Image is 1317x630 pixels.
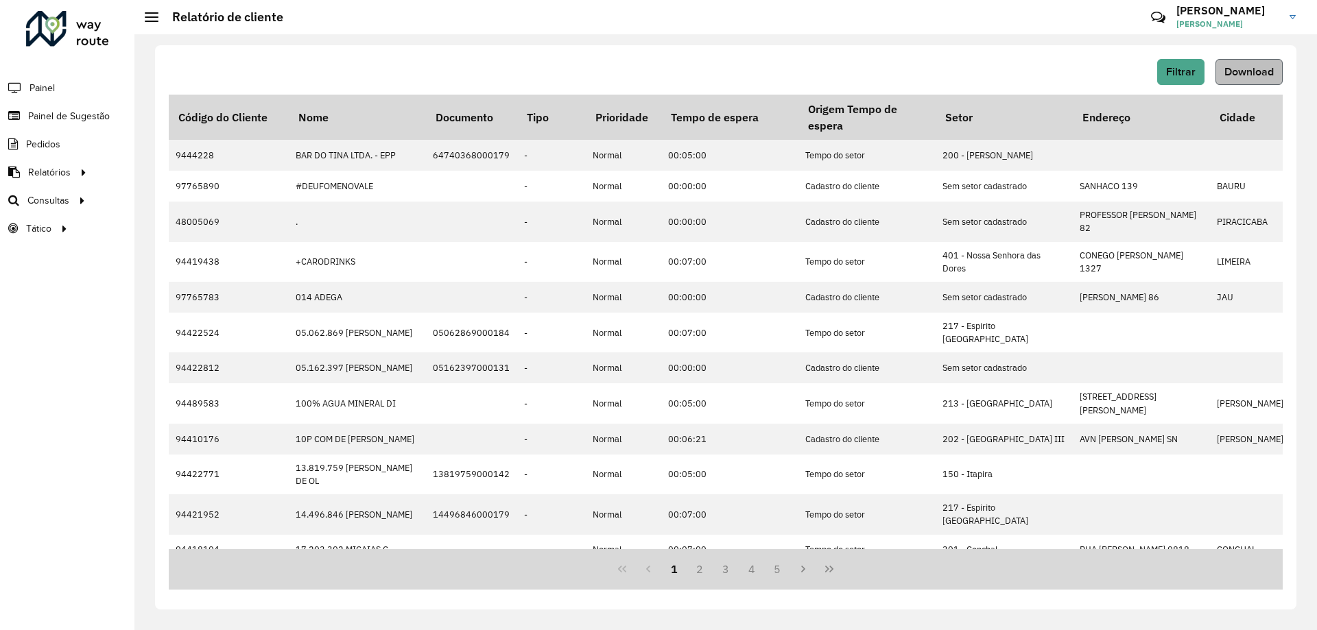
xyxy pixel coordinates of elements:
[798,494,936,534] td: Tempo do setor
[661,313,798,352] td: 00:07:00
[936,313,1073,352] td: 217 - Espirito [GEOGRAPHIC_DATA]
[169,494,289,534] td: 94421952
[1166,66,1196,77] span: Filtrar
[936,242,1073,282] td: 401 - Nossa Senhora das Dores
[1073,242,1210,282] td: CONEGO [PERSON_NAME] 1327
[661,556,687,582] button: 1
[586,313,661,352] td: Normal
[1073,383,1210,423] td: [STREET_ADDRESS][PERSON_NAME]
[586,202,661,241] td: Normal
[289,242,426,282] td: +CARODRINKS
[169,171,289,202] td: 97765890
[936,383,1073,423] td: 213 - [GEOGRAPHIC_DATA]
[816,556,842,582] button: Last Page
[586,494,661,534] td: Normal
[586,242,661,282] td: Normal
[661,95,798,140] th: Tempo de espera
[289,535,426,566] td: 17.203.302 MICAIAS C
[798,352,936,383] td: Cadastro do cliente
[936,424,1073,455] td: 202 - [GEOGRAPHIC_DATA] III
[586,171,661,202] td: Normal
[517,352,586,383] td: -
[1073,282,1210,313] td: [PERSON_NAME] 86
[798,535,936,566] td: Tempo do setor
[289,494,426,534] td: 14.496.846 [PERSON_NAME]
[936,282,1073,313] td: Sem setor cadastrado
[169,282,289,313] td: 97765783
[798,171,936,202] td: Cadastro do cliente
[517,424,586,455] td: -
[517,171,586,202] td: -
[936,95,1073,140] th: Setor
[289,455,426,494] td: 13.819.759 [PERSON_NAME] DE OL
[517,383,586,423] td: -
[936,352,1073,383] td: Sem setor cadastrado
[426,352,517,383] td: 05162397000131
[765,556,791,582] button: 5
[27,193,69,208] span: Consultas
[426,455,517,494] td: 13819759000142
[661,202,798,241] td: 00:00:00
[289,171,426,202] td: #DEUFOMENOVALE
[790,556,816,582] button: Next Page
[936,171,1073,202] td: Sem setor cadastrado
[169,140,289,171] td: 9444228
[289,202,426,241] td: .
[798,242,936,282] td: Tempo do setor
[289,313,426,352] td: 05.062.869 [PERSON_NAME]
[798,383,936,423] td: Tempo do setor
[586,424,661,455] td: Normal
[289,424,426,455] td: 10P COM DE [PERSON_NAME]
[936,494,1073,534] td: 217 - Espirito [GEOGRAPHIC_DATA]
[798,95,936,140] th: Origem Tempo de espera
[169,455,289,494] td: 94422771
[586,383,661,423] td: Normal
[739,556,765,582] button: 4
[661,455,798,494] td: 00:05:00
[169,383,289,423] td: 94489583
[586,535,661,566] td: Normal
[661,383,798,423] td: 00:05:00
[426,140,517,171] td: 64740368000179
[289,352,426,383] td: 05.162.397 [PERSON_NAME]
[1143,3,1173,32] a: Contato Rápido
[713,556,739,582] button: 3
[661,494,798,534] td: 00:07:00
[289,282,426,313] td: 014 ADEGA
[1073,424,1210,455] td: AVN [PERSON_NAME] SN
[661,352,798,383] td: 00:00:00
[169,352,289,383] td: 94422812
[517,95,586,140] th: Tipo
[586,352,661,383] td: Normal
[936,202,1073,241] td: Sem setor cadastrado
[798,140,936,171] td: Tempo do setor
[517,140,586,171] td: -
[517,494,586,534] td: -
[517,535,586,566] td: -
[28,109,110,123] span: Painel de Sugestão
[1073,95,1210,140] th: Endereço
[1073,202,1210,241] td: PROFESSOR [PERSON_NAME] 82
[798,313,936,352] td: Tempo do setor
[661,171,798,202] td: 00:00:00
[517,202,586,241] td: -
[687,556,713,582] button: 2
[169,242,289,282] td: 94419438
[936,140,1073,171] td: 200 - [PERSON_NAME]
[289,95,426,140] th: Nome
[169,313,289,352] td: 94422524
[517,282,586,313] td: -
[28,165,71,180] span: Relatórios
[289,140,426,171] td: BAR DO TINA LTDA. - EPP
[798,202,936,241] td: Cadastro do cliente
[586,455,661,494] td: Normal
[517,242,586,282] td: -
[426,95,517,140] th: Documento
[517,455,586,494] td: -
[169,95,289,140] th: Código do Cliente
[26,221,51,236] span: Tático
[586,140,661,171] td: Normal
[798,424,936,455] td: Cadastro do cliente
[661,282,798,313] td: 00:00:00
[29,81,55,95] span: Painel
